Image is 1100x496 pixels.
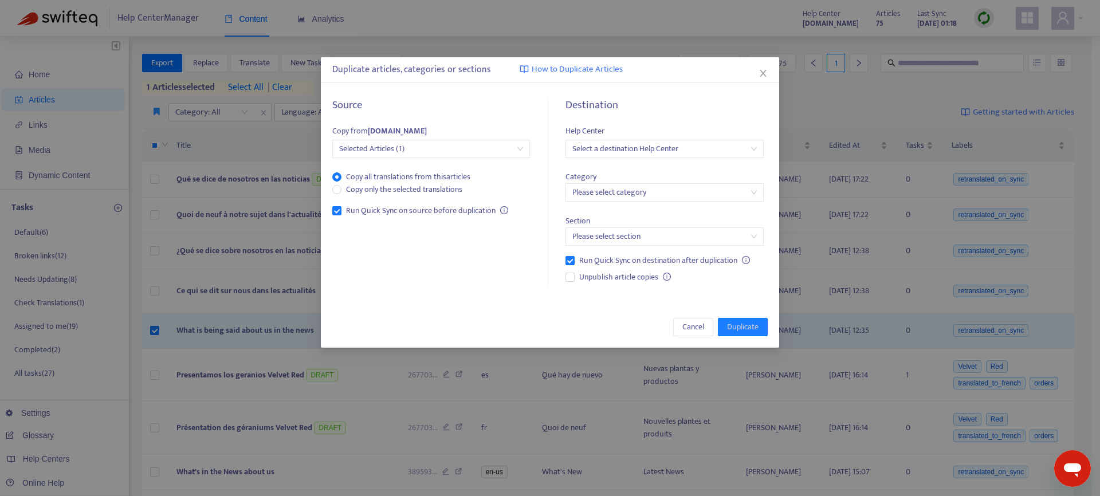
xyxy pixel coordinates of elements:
img: image-link [520,65,529,74]
span: Run Quick Sync on source before duplication [341,204,500,217]
span: info-circle [742,256,750,264]
span: How to Duplicate Articles [532,63,623,76]
strong: [DOMAIN_NAME] [368,124,427,137]
span: info-circle [500,206,508,214]
span: Selected Articles (1) [339,140,523,158]
iframe: Button to launch messaging window [1054,450,1091,487]
button: Duplicate [718,318,768,336]
button: Close [757,67,769,80]
span: Section [565,214,590,227]
h5: Source [332,99,530,112]
span: close [759,69,768,78]
h5: Destination [565,99,763,112]
span: Copy only the selected translations [341,183,467,196]
span: Run Quick Sync on destination after duplication [575,254,742,267]
button: Cancel [673,318,713,336]
div: Duplicate articles, categories or sections [332,63,768,77]
a: How to Duplicate Articles [520,63,623,76]
span: Help Center [565,124,604,137]
span: Category [565,170,596,183]
span: Cancel [682,321,704,333]
span: Copy from [332,124,427,137]
span: Copy all translations from this articles [341,171,475,183]
span: Unpublish article copies [575,271,663,284]
span: info-circle [663,273,671,281]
